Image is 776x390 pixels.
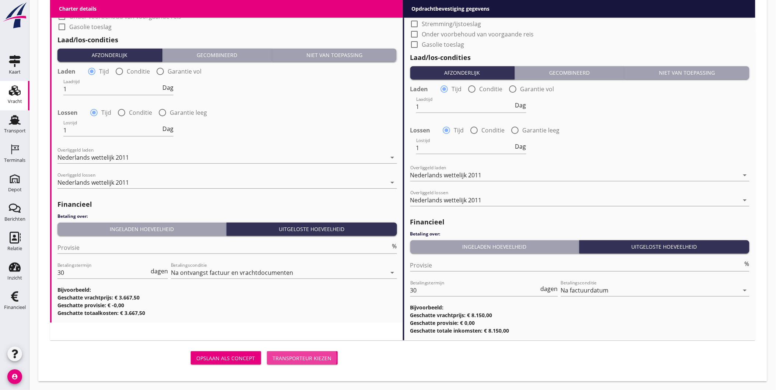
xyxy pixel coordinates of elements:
[410,240,579,253] button: Ingeladen hoeveelheid
[69,13,181,20] label: Onder voorbehoud van voorgaande reis
[452,85,462,93] label: Tijd
[561,287,609,294] div: Na factuurdatum
[454,127,464,134] label: Tijd
[57,154,129,161] div: Nederlands wettelijk 2011
[273,354,332,362] div: Transporteur kiezen
[410,53,750,63] h2: Laad/los-condities
[57,223,227,236] button: Ingeladen hoeveelheid
[57,267,149,279] input: Betalingstermijn
[191,351,261,365] button: Opslaan als concept
[57,199,397,209] h2: Financieel
[410,217,750,227] h2: Financieel
[410,231,750,237] h4: Betaling over:
[7,369,22,384] i: account_circle
[170,109,207,116] label: Garantie leeg
[227,223,397,236] button: Uitgeloste hoeveelheid
[63,83,161,95] input: Laadtijd
[69,3,129,10] label: Stremming/ijstoeslag
[229,225,394,233] div: Uitgeloste hoeveelheid
[57,242,391,253] input: Provisie
[741,286,749,295] i: arrow_drop_down
[4,128,26,133] div: Transport
[162,85,173,91] span: Dag
[8,99,22,104] div: Vracht
[579,240,749,253] button: Uitgeloste hoeveelheid
[168,68,201,75] label: Garantie vol
[162,49,272,62] button: Gecombineerd
[57,294,397,301] h3: Geschatte vrachtprijs: € 3.667,50
[57,179,129,186] div: Nederlands wettelijk 2011
[171,269,293,276] div: Na ontvangst factuur en vrachtdocumenten
[165,51,269,59] div: Gecombineerd
[272,49,397,62] button: Niet van toepassing
[57,286,397,294] h3: Bijvoorbeeld:
[741,196,749,205] i: arrow_drop_down
[275,51,394,59] div: Niet van toepassing
[101,109,111,116] label: Tijd
[8,187,22,192] div: Depot
[9,70,21,74] div: Kaart
[60,225,223,233] div: Ingeladen hoeveelheid
[416,101,514,113] input: Laadtijd
[539,286,558,292] div: dagen
[57,49,162,62] button: Afzonderlijk
[410,259,744,271] input: Provisie
[1,2,28,29] img: logo-small.a267ee39.svg
[410,284,539,296] input: Betalingstermijn
[480,85,503,93] label: Conditie
[515,102,526,108] span: Dag
[482,127,505,134] label: Conditie
[518,69,621,77] div: Gecombineerd
[4,305,26,310] div: Financieel
[582,243,747,251] div: Uitgeloste hoeveelheid
[388,178,397,187] i: arrow_drop_down
[162,126,173,132] span: Dag
[388,153,397,162] i: arrow_drop_down
[743,261,749,267] div: %
[410,85,428,93] strong: Laden
[267,351,338,365] button: Transporteur kiezen
[625,66,749,79] button: Niet van toepassing
[410,327,750,334] h3: Geschatte totale inkomsten: € 8.150,00
[410,127,431,134] strong: Lossen
[413,243,576,251] div: Ingeladen hoeveelheid
[422,10,491,17] label: HWZ (hoogwatertoeslag)
[129,109,152,116] label: Conditie
[413,69,512,77] div: Afzonderlijk
[741,171,749,180] i: arrow_drop_down
[515,66,625,79] button: Gecombineerd
[515,143,526,149] span: Dag
[99,68,109,75] label: Tijd
[410,304,750,311] h3: Bijvoorbeeld:
[410,172,482,178] div: Nederlands wettelijk 2011
[127,68,150,75] label: Conditie
[422,31,534,38] label: Onder voorbehoud van voorgaande reis
[410,197,482,203] div: Nederlands wettelijk 2011
[149,268,168,274] div: dagen
[388,268,397,277] i: arrow_drop_down
[63,124,161,136] input: Lostijd
[69,23,112,31] label: Gasolie toeslag
[57,68,76,75] strong: Laden
[57,301,397,309] h3: Geschatte provisie: € -0,00
[197,354,255,362] div: Opslaan als concept
[57,309,397,317] h3: Geschatte totaalkosten: € 3.667,50
[57,213,397,220] h4: Betaling over:
[628,69,747,77] div: Niet van toepassing
[391,243,397,249] div: %
[523,127,560,134] label: Garantie leeg
[410,311,750,319] h3: Geschatte vrachtprijs: € 8.150,00
[7,276,22,280] div: Inzicht
[416,142,514,154] input: Lostijd
[57,109,78,116] strong: Lossen
[4,158,25,163] div: Terminals
[60,51,159,59] div: Afzonderlijk
[4,217,25,221] div: Berichten
[7,246,22,251] div: Relatie
[57,35,397,45] h2: Laad/los-condities
[410,66,515,79] button: Afzonderlijk
[410,319,750,327] h3: Geschatte provisie: € 0,00
[520,85,554,93] label: Garantie vol
[422,20,481,28] label: Stremming/ijstoeslag
[422,41,464,48] label: Gasolie toeslag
